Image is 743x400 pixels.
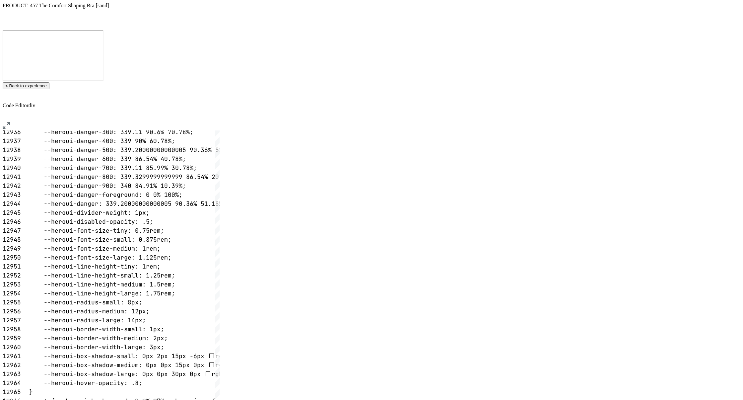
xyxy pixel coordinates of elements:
[3,334,21,343] div: 12959
[29,103,35,108] span: div
[3,352,21,360] div: 12961
[168,254,171,261] span: ;
[142,218,150,225] span: .5
[150,137,171,145] span: 60.78%
[135,137,146,145] span: 90%
[3,253,21,262] div: 12950
[142,263,157,270] span: 1rem
[171,164,193,172] span: 30.78%
[3,226,21,235] div: 12947
[171,352,186,360] span: 15px
[3,271,21,280] div: 12952
[161,155,182,163] span: 40.78%
[164,334,168,342] span: ;
[44,227,131,234] span: --heroui-font-size-tiny:
[44,272,142,279] span: --heroui-line-height-small:
[44,236,135,243] span: --heroui-font-size-small:
[3,163,21,172] div: 12940
[139,254,168,261] span: 1.125rem
[3,378,21,387] div: 12964
[175,361,190,369] span: 15px
[131,307,146,315] span: 12px
[120,182,131,190] span: 340
[157,245,161,252] span: ;
[3,316,21,325] div: 12957
[44,316,124,324] span: --heroui-radius-large:
[168,236,171,243] span: ;
[44,280,146,288] span: --heroui-line-height-medium:
[146,307,150,315] span: ;
[201,200,223,207] span: 51.18%
[150,280,171,288] span: 1.5rem
[3,244,21,253] div: 12949
[44,361,142,369] span: --heroui-box-shadow-medium:
[3,307,21,316] div: 12956
[44,343,146,351] span: --heroui-border-width-large:
[193,164,197,172] span: ;
[190,370,201,378] span: 0px
[142,316,146,324] span: ;
[44,289,142,297] span: --heroui-line-height-large:
[3,154,21,163] div: 12939
[161,227,164,234] span: ;
[3,369,21,378] div: 12963
[3,289,21,298] div: 12954
[3,387,21,396] div: 12965
[150,218,153,225] span: ;
[186,173,208,181] span: 86.54%
[120,155,131,163] span: 339
[44,155,117,163] span: --heroui-danger-600:
[190,352,204,360] span: -6px
[131,379,139,387] span: .8
[44,352,139,360] span: --heroui-box-shadow-small:
[44,298,124,306] span: --heroui-radius-small:
[171,280,175,288] span: ;
[3,172,21,181] div: 12941
[44,173,117,181] span: --heroui-danger-800:
[44,182,117,190] span: --heroui-danger-900:
[171,370,186,378] span: 30px
[44,164,117,172] span: --heroui-danger-700:
[3,280,21,289] div: 12953
[3,181,21,190] div: 12942
[146,209,150,216] span: ;
[3,145,21,154] div: 12938
[3,3,109,8] span: PRODUCT: 457 The Comfort Shaping Bra [sand]
[44,325,146,333] span: --heroui-border-width-small:
[3,82,49,89] button: < Back to experience
[44,137,117,145] span: --heroui-danger-400:
[3,360,21,369] div: 12962
[146,272,171,279] span: 1.25rem
[44,146,117,154] span: --heroui-danger-500:
[44,209,131,216] span: --heroui-divider-weight:
[3,136,21,145] div: 12937
[161,361,171,369] span: 0px
[171,137,175,145] span: ;
[179,191,182,199] span: ;
[157,370,168,378] span: 0px
[182,155,186,163] span: ;
[135,155,157,163] span: 86.54%
[146,361,157,369] span: 0px
[44,245,139,252] span: --heroui-font-size-medium:
[146,191,150,199] span: 0
[44,191,142,199] span: --heroui-danger-foreground:
[3,262,21,271] div: 12951
[3,190,21,199] div: 12943
[44,307,128,315] span: --heroui-radius-medium:
[128,298,139,306] span: 8px
[44,370,139,378] span: --heroui-box-shadow-large:
[153,334,164,342] span: 2px
[120,164,142,172] span: 339.11
[153,191,161,199] span: 0%
[171,272,175,279] span: ;
[146,289,171,297] span: 1.75rem
[128,316,142,324] span: 14px
[175,200,197,207] span: 90.36%
[150,343,161,351] span: 3px
[212,370,226,378] span: rgba
[3,122,10,129] img: fullscreen
[120,137,131,145] span: 339
[146,164,168,172] span: 85.99%
[212,173,234,181] span: 20.39%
